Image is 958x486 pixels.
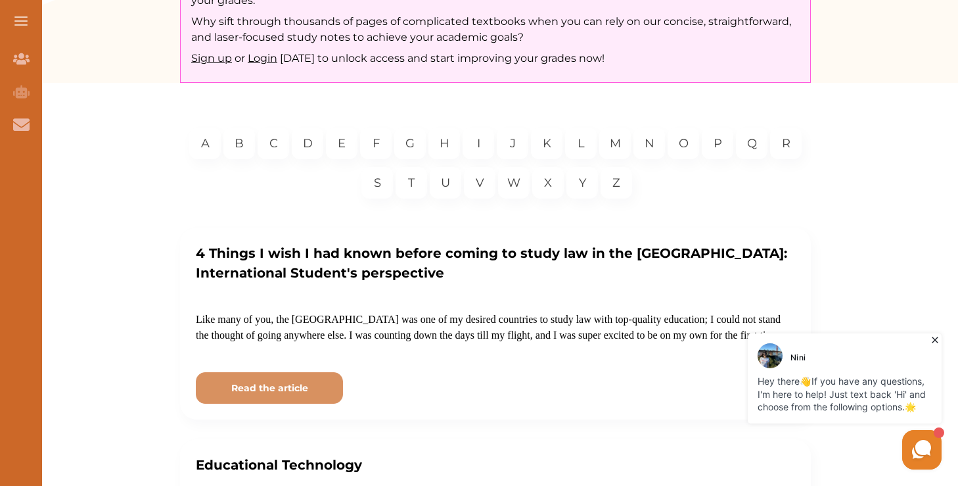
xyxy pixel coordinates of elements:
p: Read the article [231,381,308,395]
p: K [543,135,551,153]
span: Sign up [191,52,232,64]
p: G [405,135,415,153]
p: R [782,135,790,153]
p: Z [612,174,620,192]
p: or [DATE] to unlock access and start improving your grades now! [191,51,800,66]
span: Like many of you, the [GEOGRAPHIC_DATA] was one of my desired countries to study law with top-qua... [196,314,788,356]
p: E [338,135,346,153]
span: Login [248,52,277,64]
p: C [269,135,278,153]
p: P [714,135,722,153]
button: [object Object] [196,372,343,404]
p: F [373,135,380,153]
p: N [645,135,654,153]
p: Y [579,174,586,192]
p: Q [747,135,757,153]
p: A [201,135,210,153]
p: I [477,135,480,153]
p: T [408,174,415,192]
p: V [476,174,484,192]
p: O [679,135,689,153]
p: X [544,174,552,192]
p: S [374,174,381,192]
p: W [507,174,520,192]
p: B [235,135,244,153]
p: U [441,174,450,192]
iframe: HelpCrunch [643,330,945,473]
p: Educational Technology [196,455,795,475]
p: D [303,135,313,153]
p: 4 Things I wish I had known before coming to study law in the [GEOGRAPHIC_DATA]: International St... [196,243,795,283]
p: Why sift through thousands of pages of complicated textbooks when you can rely on our concise, st... [191,14,800,45]
p: H [440,135,449,153]
p: L [578,135,585,153]
p: J [510,135,516,153]
p: M [610,135,621,153]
